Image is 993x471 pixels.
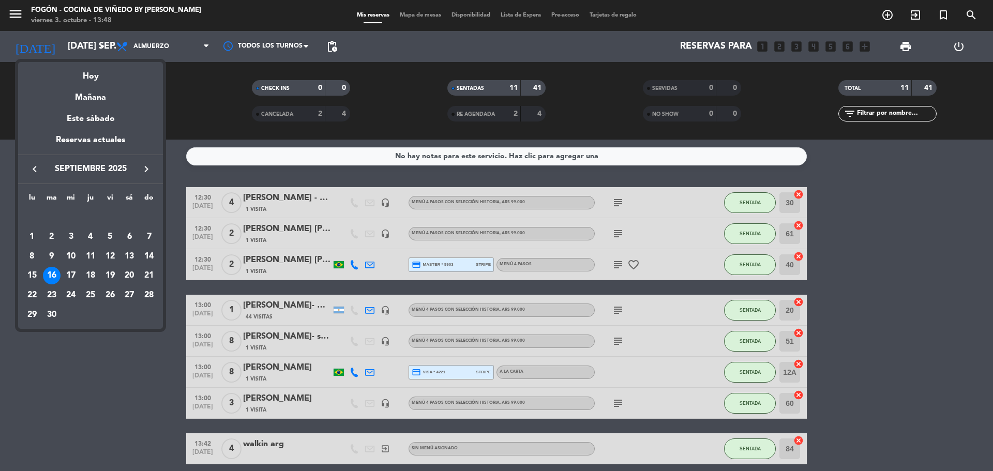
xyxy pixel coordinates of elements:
td: 26 de septiembre de 2025 [100,285,120,305]
td: 5 de septiembre de 2025 [100,227,120,247]
div: 13 [121,248,138,265]
td: 6 de septiembre de 2025 [120,227,140,247]
div: 18 [82,267,99,284]
div: 29 [23,306,41,324]
div: 6 [121,228,138,246]
div: 2 [43,228,61,246]
div: Reservas actuales [18,133,163,155]
div: Mañana [18,83,163,104]
div: 5 [101,228,119,246]
div: 25 [82,286,99,304]
div: 3 [62,228,80,246]
td: 13 de septiembre de 2025 [120,247,140,266]
th: sábado [120,192,140,208]
th: martes [42,192,62,208]
div: 4 [82,228,99,246]
button: keyboard_arrow_right [137,162,156,176]
div: 16 [43,267,61,284]
td: SEP. [22,207,159,227]
div: Este sábado [18,104,163,133]
td: 19 de septiembre de 2025 [100,266,120,285]
td: 15 de septiembre de 2025 [22,266,42,285]
td: 25 de septiembre de 2025 [81,285,100,305]
td: 16 de septiembre de 2025 [42,266,62,285]
div: 7 [140,228,158,246]
td: 14 de septiembre de 2025 [139,247,159,266]
div: 30 [43,306,61,324]
i: keyboard_arrow_right [140,163,153,175]
div: 10 [62,248,80,265]
div: 26 [101,286,119,304]
div: 12 [101,248,119,265]
i: keyboard_arrow_left [28,163,41,175]
td: 27 de septiembre de 2025 [120,285,140,305]
th: domingo [139,192,159,208]
td: 17 de septiembre de 2025 [61,266,81,285]
div: 17 [62,267,80,284]
th: miércoles [61,192,81,208]
div: Hoy [18,62,163,83]
td: 22 de septiembre de 2025 [22,285,42,305]
div: 20 [121,267,138,284]
td: 28 de septiembre de 2025 [139,285,159,305]
td: 11 de septiembre de 2025 [81,247,100,266]
div: 15 [23,267,41,284]
td: 3 de septiembre de 2025 [61,227,81,247]
div: 9 [43,248,61,265]
div: 19 [101,267,119,284]
div: 21 [140,267,158,284]
div: 24 [62,286,80,304]
td: 23 de septiembre de 2025 [42,285,62,305]
td: 29 de septiembre de 2025 [22,305,42,325]
th: lunes [22,192,42,208]
td: 20 de septiembre de 2025 [120,266,140,285]
td: 4 de septiembre de 2025 [81,227,100,247]
th: jueves [81,192,100,208]
span: septiembre 2025 [44,162,137,176]
div: 11 [82,248,99,265]
td: 12 de septiembre de 2025 [100,247,120,266]
td: 24 de septiembre de 2025 [61,285,81,305]
td: 21 de septiembre de 2025 [139,266,159,285]
div: 28 [140,286,158,304]
div: 8 [23,248,41,265]
td: 8 de septiembre de 2025 [22,247,42,266]
div: 23 [43,286,61,304]
td: 7 de septiembre de 2025 [139,227,159,247]
th: viernes [100,192,120,208]
td: 1 de septiembre de 2025 [22,227,42,247]
div: 27 [121,286,138,304]
div: 22 [23,286,41,304]
td: 18 de septiembre de 2025 [81,266,100,285]
div: 14 [140,248,158,265]
td: 2 de septiembre de 2025 [42,227,62,247]
td: 9 de septiembre de 2025 [42,247,62,266]
div: 1 [23,228,41,246]
button: keyboard_arrow_left [25,162,44,176]
td: 30 de septiembre de 2025 [42,305,62,325]
td: 10 de septiembre de 2025 [61,247,81,266]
